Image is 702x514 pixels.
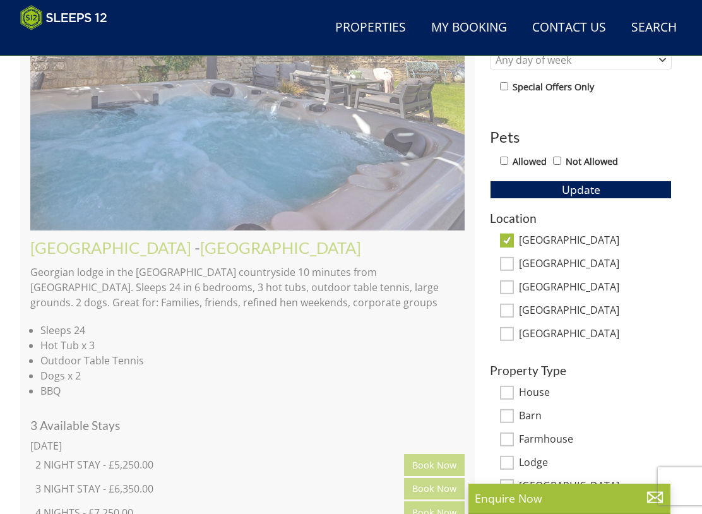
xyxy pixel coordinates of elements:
[519,433,672,447] label: Farmhouse
[562,182,600,197] span: Update
[490,181,672,198] button: Update
[527,14,611,42] a: Contact Us
[513,155,547,169] label: Allowed
[490,212,672,225] h3: Location
[490,51,672,69] div: Combobox
[14,38,146,49] iframe: Customer reviews powered by Trustpilot
[490,364,672,377] h3: Property Type
[519,234,672,248] label: [GEOGRAPHIC_DATA]
[519,328,672,342] label: [GEOGRAPHIC_DATA]
[519,410,672,424] label: Barn
[519,386,672,400] label: House
[490,129,672,145] h3: Pets
[519,304,672,318] label: [GEOGRAPHIC_DATA]
[513,80,594,94] label: Special Offers Only
[519,457,672,470] label: Lodge
[426,14,512,42] a: My Booking
[566,155,618,169] label: Not Allowed
[519,258,672,272] label: [GEOGRAPHIC_DATA]
[492,53,656,67] div: Any day of week
[519,281,672,295] label: [GEOGRAPHIC_DATA]
[20,5,107,30] img: Sleeps 12
[475,490,664,506] p: Enquire Now
[519,480,672,494] label: [GEOGRAPHIC_DATA]
[330,14,411,42] a: Properties
[626,14,682,42] a: Search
